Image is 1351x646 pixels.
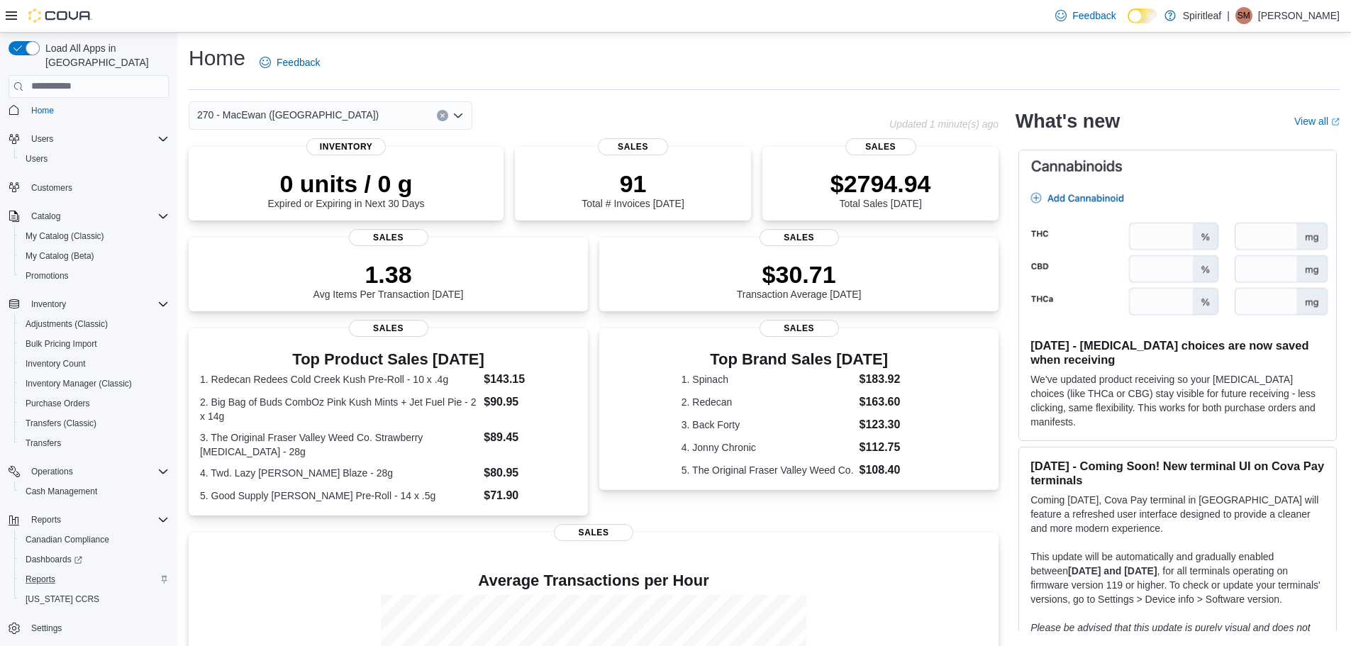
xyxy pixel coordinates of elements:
a: Reports [20,571,61,588]
span: Home [31,105,54,116]
span: Canadian Compliance [26,534,109,545]
span: Settings [31,623,62,634]
span: Inventory [26,296,169,313]
span: Reports [20,571,169,588]
span: Sales [349,229,428,246]
span: Reports [26,574,55,585]
dd: $71.90 [484,487,577,504]
span: Washington CCRS [20,591,169,608]
span: Inventory Manager (Classic) [20,375,169,392]
span: My Catalog (Classic) [20,228,169,245]
h4: Average Transactions per Hour [200,572,987,589]
dd: $80.95 [484,464,577,481]
span: My Catalog (Beta) [20,247,169,264]
p: $2794.94 [830,169,931,198]
div: Total # Invoices [DATE] [582,169,684,209]
dd: $123.30 [860,416,917,433]
button: Inventory Manager (Classic) [14,374,174,394]
span: Transfers (Classic) [20,415,169,432]
span: Home [26,101,169,119]
button: [US_STATE] CCRS [14,589,174,609]
a: Transfers (Classic) [20,415,102,432]
a: Bulk Pricing Import [20,335,103,352]
span: Customers [31,182,72,194]
a: Cash Management [20,483,103,500]
dt: 2. Redecan [682,395,854,409]
p: [PERSON_NAME] [1258,7,1340,24]
p: We've updated product receiving so your [MEDICAL_DATA] choices (like THCa or CBG) stay visible fo... [1030,372,1325,429]
span: Feedback [1072,9,1116,23]
button: Catalog [3,206,174,226]
dd: $183.92 [860,371,917,388]
button: Catalog [26,208,66,225]
dt: 5. Good Supply [PERSON_NAME] Pre-Roll - 14 x .5g [200,489,478,503]
span: Promotions [20,267,169,284]
div: Shelby M [1235,7,1252,24]
dt: 1. Redecan Redees Cold Creek Kush Pre-Roll - 10 x .4g [200,372,478,386]
span: Load All Apps in [GEOGRAPHIC_DATA] [40,41,169,69]
button: Open list of options [452,110,464,121]
span: Bulk Pricing Import [26,338,97,350]
h2: What's new [1016,110,1120,133]
span: Sales [349,320,428,337]
dt: 3. Back Forty [682,418,854,432]
span: Promotions [26,270,69,282]
p: $30.71 [737,260,862,289]
span: Adjustments (Classic) [20,316,169,333]
a: Promotions [20,267,74,284]
button: Inventory [26,296,72,313]
span: Inventory Count [20,355,169,372]
span: Catalog [31,211,60,222]
button: Users [26,130,59,147]
button: Home [3,100,174,121]
span: Settings [26,619,169,637]
button: My Catalog (Classic) [14,226,174,246]
span: Reports [31,514,61,525]
span: Users [26,130,169,147]
span: Dashboards [20,551,169,568]
p: 0 units / 0 g [268,169,425,198]
span: Transfers (Classic) [26,418,96,429]
a: Inventory Count [20,355,91,372]
button: Operations [3,462,174,481]
input: Dark Mode [1128,9,1157,23]
a: [US_STATE] CCRS [20,591,105,608]
button: Settings [3,618,174,638]
span: Inventory Manager (Classic) [26,378,132,389]
span: Sales [760,320,839,337]
span: Sales [845,138,916,155]
p: | [1227,7,1230,24]
span: Cash Management [26,486,97,497]
dd: $90.95 [484,394,577,411]
span: Users [31,133,53,145]
dt: 3. The Original Fraser Valley Weed Co. Strawberry [MEDICAL_DATA] - 28g [200,430,478,459]
dt: 4. Twd. Lazy [PERSON_NAME] Blaze - 28g [200,466,478,480]
dt: 4. Jonny Chronic [682,440,854,455]
a: Dashboards [20,551,88,568]
p: Spiritleaf [1183,7,1221,24]
span: Inventory [306,138,386,155]
a: Users [20,150,53,167]
a: View allExternal link [1294,116,1340,127]
button: Cash Management [14,481,174,501]
div: Total Sales [DATE] [830,169,931,209]
button: My Catalog (Beta) [14,246,174,266]
span: Bulk Pricing Import [20,335,169,352]
button: Reports [14,569,174,589]
h3: [DATE] - [MEDICAL_DATA] choices are now saved when receiving [1030,338,1325,367]
p: 91 [582,169,684,198]
h1: Home [189,44,245,72]
button: Clear input [437,110,448,121]
div: Expired or Expiring in Next 30 Days [268,169,425,209]
button: Purchase Orders [14,394,174,413]
div: Avg Items Per Transaction [DATE] [313,260,464,300]
dd: $108.40 [860,462,917,479]
span: Sales [598,138,669,155]
span: Transfers [26,438,61,449]
span: My Catalog (Classic) [26,230,104,242]
button: Reports [26,511,67,528]
button: Users [14,149,174,169]
h3: Top Product Sales [DATE] [200,351,577,368]
button: Users [3,129,174,149]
